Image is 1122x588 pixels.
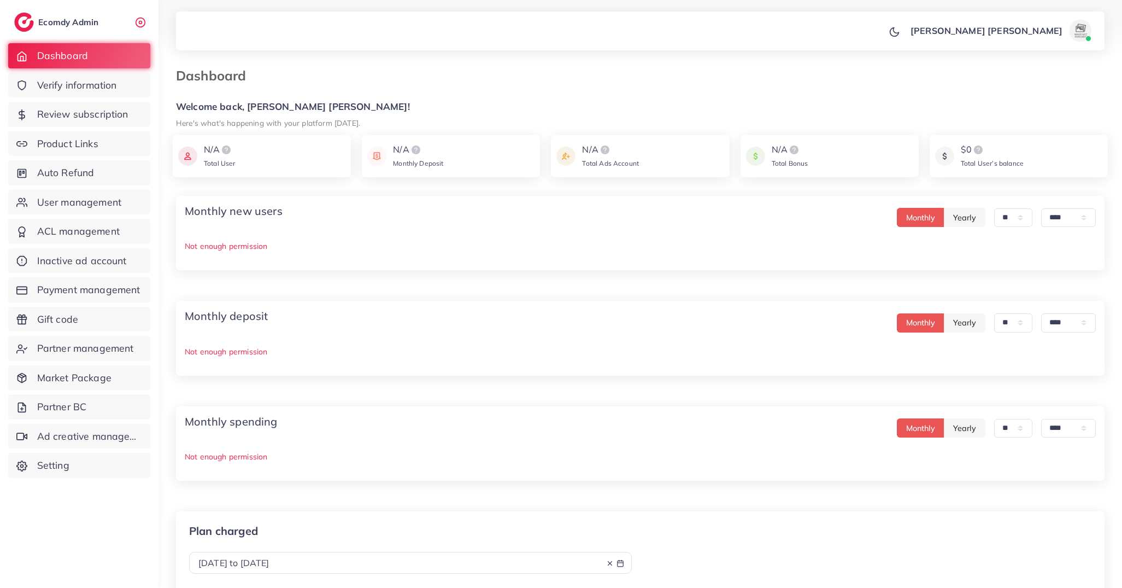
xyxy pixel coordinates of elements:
h3: Dashboard [176,68,255,84]
img: icon payment [746,143,765,169]
span: Verify information [37,78,117,92]
span: Ad creative management [37,429,142,444]
span: Auto Refund [37,166,95,180]
span: Dashboard [37,49,88,63]
img: logo [220,143,233,156]
img: avatar [1070,20,1091,42]
img: logo [14,13,34,32]
span: [DATE] to [DATE] [198,557,269,568]
img: icon payment [367,143,386,169]
span: Total User [204,159,236,167]
div: $0 [961,143,1024,156]
p: Not enough permission [185,450,1096,463]
button: Yearly [944,208,985,227]
a: User management [8,190,150,215]
a: [PERSON_NAME] [PERSON_NAME]avatar [904,20,1096,42]
img: logo [598,143,612,156]
h4: Monthly deposit [185,310,268,323]
p: Plan charged [189,525,632,538]
span: Total Bonus [772,159,808,167]
small: Here's what's happening with your platform [DATE]. [176,118,360,127]
span: Total Ads Account [582,159,639,167]
span: Gift code [37,312,78,327]
a: Partner BC [8,394,150,420]
a: Product Links [8,131,150,156]
p: [PERSON_NAME] [PERSON_NAME] [910,24,1062,37]
a: Ad creative management [8,424,150,449]
button: Monthly [897,418,944,438]
a: ACL management [8,219,150,244]
button: Monthly [897,313,944,333]
span: User management [37,195,121,209]
p: Not enough permission [185,240,1096,253]
span: Inactive ad account [37,254,127,268]
div: N/A [582,143,639,156]
a: Dashboard [8,43,150,68]
span: Partner management [37,341,134,356]
h4: Monthly spending [185,415,278,428]
button: Yearly [944,418,985,438]
span: Setting [37,458,69,473]
a: Partner management [8,336,150,361]
img: icon payment [178,143,197,169]
img: logo [972,143,985,156]
a: Review subscription [8,102,150,127]
img: icon payment [935,143,954,169]
a: logoEcomdy Admin [14,13,101,32]
button: Yearly [944,313,985,333]
a: Auto Refund [8,160,150,185]
button: Monthly [897,208,944,227]
span: Total User’s balance [961,159,1024,167]
span: Product Links [37,137,98,151]
a: Gift code [8,307,150,332]
img: logo [788,143,801,156]
h4: Monthly new users [185,205,283,218]
h5: Welcome back, [PERSON_NAME] [PERSON_NAME]! [176,101,1105,113]
a: Market Package [8,365,150,391]
a: Setting [8,453,150,478]
div: N/A [772,143,808,156]
div: N/A [393,143,443,156]
img: icon payment [556,143,575,169]
a: Inactive ad account [8,248,150,273]
span: Market Package [37,371,111,385]
a: Payment management [8,277,150,302]
span: Review subscription [37,107,128,121]
span: ACL management [37,224,120,238]
img: logo [409,143,422,156]
a: Verify information [8,73,150,98]
div: N/A [204,143,236,156]
span: Partner BC [37,400,87,414]
span: Monthly Deposit [393,159,443,167]
span: Payment management [37,283,140,297]
p: Not enough permission [185,345,1096,358]
h2: Ecomdy Admin [38,17,101,27]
